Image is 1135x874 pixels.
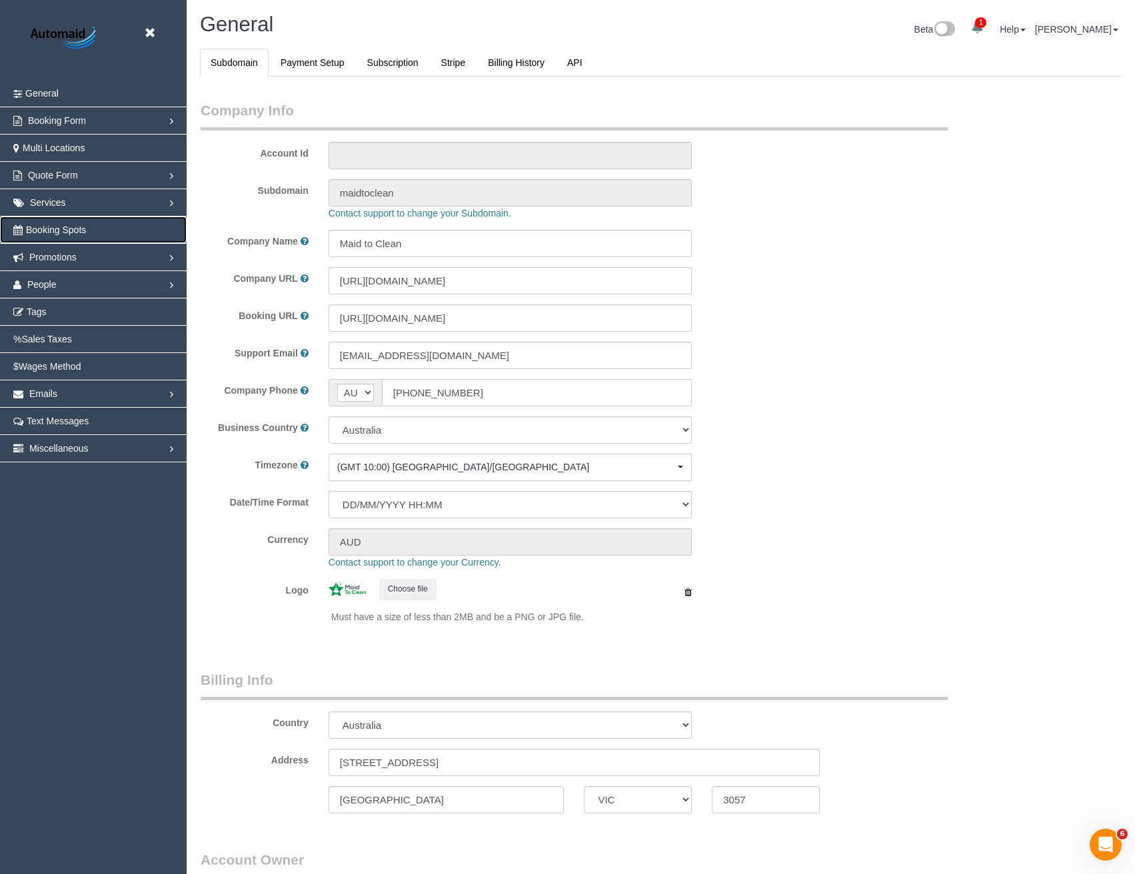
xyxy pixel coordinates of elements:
[319,207,1086,220] div: Contact support to change your Subdomain.
[200,13,273,36] span: General
[27,306,47,317] span: Tags
[382,379,692,406] input: Phone
[270,49,355,77] a: Payment Setup
[23,143,85,153] span: Multi Locations
[201,101,948,131] legend: Company Info
[27,416,89,426] span: Text Messages
[191,528,319,546] label: Currency
[233,272,297,285] label: Company URL
[712,786,820,813] input: Zip
[23,23,107,53] img: Automaid Logo
[557,49,593,77] a: API
[1035,24,1118,35] a: [PERSON_NAME]
[1117,829,1128,839] span: 6
[235,346,298,360] label: Support Email
[218,421,298,434] label: Business Country
[329,582,366,596] img: 367b4035868b057e955216826a9f17c862141b21.jpeg
[319,556,1086,569] div: Contact support to change your Currency.
[227,234,298,248] label: Company Name
[933,21,955,39] img: New interface
[914,24,956,35] a: Beta
[1090,829,1122,861] iframe: Intercom live chat
[191,579,319,597] label: Logo
[329,454,692,481] button: (GMT 10:00) [GEOGRAPHIC_DATA]/[GEOGRAPHIC_DATA]
[29,388,57,399] span: Emails
[21,334,71,344] span: Sales Taxes
[200,49,269,77] a: Subdomain
[329,454,692,481] ol: Choose Timezone
[975,17,986,28] span: 1
[239,309,298,322] label: Booking URL
[224,384,297,397] label: Company Phone
[273,716,309,729] label: Country
[337,460,674,474] span: (GMT 10:00) [GEOGRAPHIC_DATA]/[GEOGRAPHIC_DATA]
[19,361,81,372] span: Wages Method
[329,786,565,813] input: City
[255,458,298,472] label: Timezone
[431,49,477,77] a: Stripe
[331,610,692,624] p: Must have a size of less than 2MB and be a PNG or JPG file.
[29,443,89,454] span: Miscellaneous
[379,579,437,600] button: Choose file
[27,279,57,290] span: People
[30,197,66,208] span: Services
[28,170,78,181] span: Quote Form
[28,115,86,126] span: Booking Form
[477,49,555,77] a: Billing History
[191,179,319,197] label: Subdomain
[25,88,59,99] span: General
[964,13,990,43] a: 1
[191,142,319,160] label: Account Id
[191,491,319,509] label: Date/Time Format
[357,49,429,77] a: Subscription
[271,753,309,767] label: Address
[1000,24,1026,35] a: Help
[201,670,948,700] legend: Billing Info
[29,252,77,262] span: Promotions
[26,224,86,235] span: Booking Spots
